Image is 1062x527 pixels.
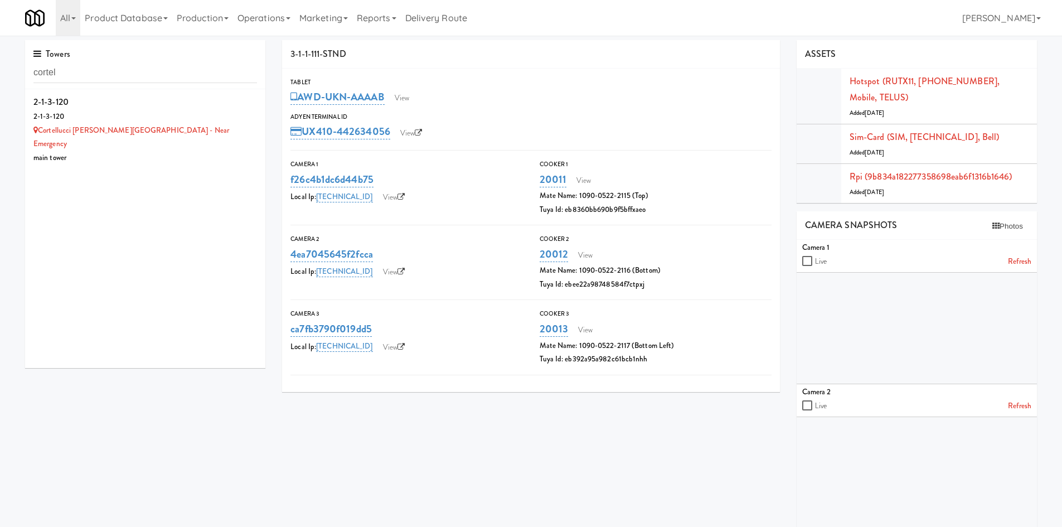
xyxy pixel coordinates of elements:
div: 2-1-3-120 [33,94,257,110]
a: 20012 [540,246,569,262]
a: View [377,189,411,206]
a: [TECHNICAL_ID] [316,266,372,277]
li: 2-1-3-1202-1-3-120 Cortellucci [PERSON_NAME][GEOGRAPHIC_DATA] - near Emergencymain tower [25,89,265,170]
a: AWD-UKN-AAAAB [290,89,384,105]
button: Photos [987,218,1029,235]
a: [TECHNICAL_ID] [316,191,372,202]
div: Camera 1 [802,241,1031,255]
span: Added [850,188,884,196]
div: Camera 3 [290,308,522,320]
div: Local Ip: [290,264,522,281]
div: 2-1-3-120 [33,110,257,124]
label: Live [815,255,827,269]
div: Mate Name: 1090-0522-2116 (Bottom) [540,264,772,278]
div: Adyen Terminal Id [290,112,772,123]
div: Cooker 2 [540,234,772,245]
a: Rpi (9b834a182277358698eab6f1316b1646) [850,170,1012,183]
div: Mate Name: 1090-0522-2117 (Bottom Left) [540,339,772,353]
a: View [389,90,415,107]
span: [DATE] [865,188,884,196]
div: main tower [33,151,257,165]
a: ca7fb3790f019dd5 [290,321,372,337]
a: View [573,247,598,264]
div: Tuya Id: eb392a95a982c61bcb1nhh [540,352,772,366]
div: Tuya Id: ebee22a98748584f7ctpxj [540,278,772,292]
a: 20013 [540,321,569,337]
a: View [377,264,411,281]
a: 4ea7045645f2fcca [290,246,373,262]
img: Micromart [25,8,45,28]
span: [DATE] [865,148,884,157]
a: View [573,322,598,339]
div: Tuya Id: eb8360bb690b9f5bffxaeo [540,203,772,217]
a: f26c4b1dc6d44b75 [290,172,374,187]
span: Added [850,148,884,157]
div: Cooker 3 [540,308,772,320]
span: Towers [33,47,70,60]
div: Camera 2 [290,234,522,245]
a: Cortellucci [PERSON_NAME][GEOGRAPHIC_DATA] - near Emergency [33,125,229,149]
div: Camera 2 [802,385,1031,399]
span: [DATE] [865,109,884,117]
div: Tablet [290,77,772,88]
div: 3-1-1-111-STND [282,40,780,69]
span: CAMERA SNAPSHOTS [805,219,898,231]
a: 20011 [540,172,567,187]
span: ASSETS [805,47,836,60]
input: Search towers [33,62,257,83]
span: Added [850,109,884,117]
div: Local Ip: [290,339,522,356]
a: Refresh [1008,399,1031,413]
label: Live [815,399,827,413]
div: Local Ip: [290,189,522,206]
a: [TECHNICAL_ID] [316,341,372,352]
a: View [377,339,411,356]
div: Mate Name: 1090-0522-2115 (Top) [540,189,772,203]
div: Camera 1 [290,159,522,170]
a: View [571,172,597,189]
a: Sim-card (SIM, [TECHNICAL_ID], Bell) [850,130,1000,143]
a: Hotspot (RUTX11, [PHONE_NUMBER], Mobile, TELUS) [850,75,1000,104]
div: Cooker 1 [540,159,772,170]
a: View [395,125,428,142]
a: UX410-442634056 [290,124,390,139]
a: Refresh [1008,255,1031,269]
